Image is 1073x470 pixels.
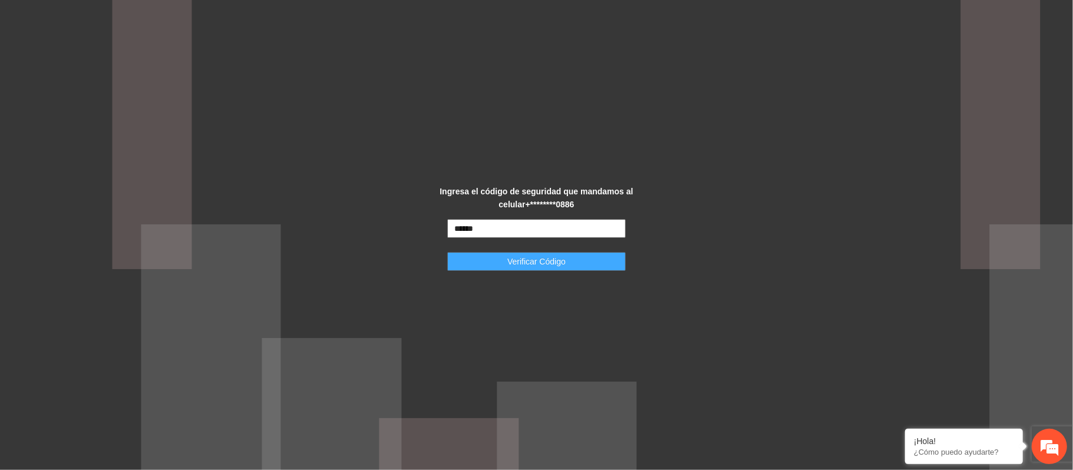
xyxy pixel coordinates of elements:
div: Chatee con nosotros ahora [61,60,198,75]
span: Verificar Código [507,255,566,268]
textarea: Escriba su mensaje y pulse “Intro” [6,322,224,363]
div: Minimizar ventana de chat en vivo [193,6,222,34]
p: ¿Cómo puedo ayudarte? [914,448,1014,456]
div: ¡Hola! [914,436,1014,446]
button: Verificar Código [447,252,626,271]
span: Estamos en línea. [68,157,163,276]
strong: Ingresa el código de seguridad que mandamos al celular +********0886 [440,187,633,209]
